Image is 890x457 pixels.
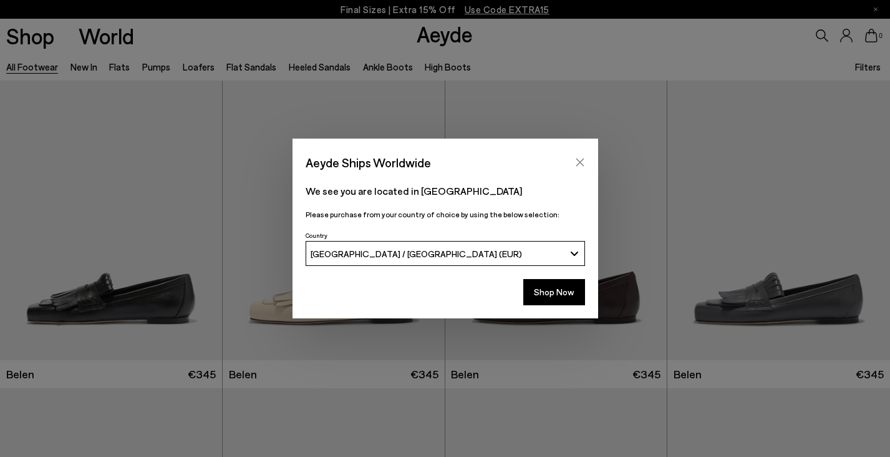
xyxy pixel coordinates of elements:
[523,279,585,305] button: Shop Now
[306,184,585,199] p: We see you are located in [GEOGRAPHIC_DATA]
[306,152,431,174] span: Aeyde Ships Worldwide
[306,232,327,239] span: Country
[311,248,522,259] span: [GEOGRAPHIC_DATA] / [GEOGRAPHIC_DATA] (EUR)
[306,209,585,220] p: Please purchase from your country of choice by using the below selection:
[571,153,589,172] button: Close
